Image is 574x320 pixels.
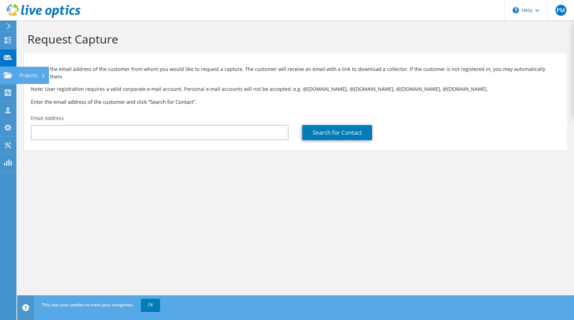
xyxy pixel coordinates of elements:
[302,125,372,140] a: Search for Contact
[31,98,560,106] h3: Enter the email address of the customer and click “Search for Contact”.
[27,32,560,46] h1: Request Capture
[513,7,519,13] svg: \n
[31,85,560,93] p: Note: User registration requires a valid corporate e-mail account. Personal e-mail accounts will ...
[141,299,160,311] a: OK
[31,65,560,81] p: Provide the email address of the customer from whom you would like to request a capture. The cust...
[555,5,566,16] span: PM
[16,67,49,84] div: Projects
[42,302,134,308] span: This site uses cookies to track your navigation.
[31,115,64,122] label: Email Address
